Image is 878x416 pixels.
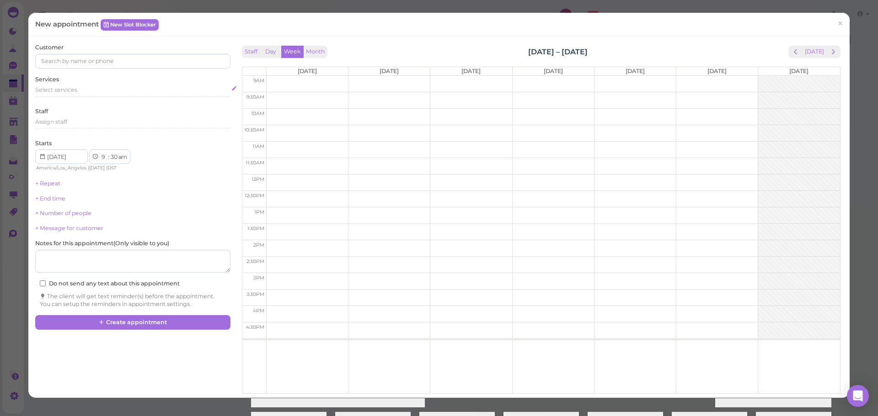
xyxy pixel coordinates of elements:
[245,193,264,199] span: 12:30pm
[107,165,117,171] span: DST
[253,275,264,281] span: 3pm
[260,46,282,58] button: Day
[35,239,169,247] label: Notes for this appointment ( Only visible to you )
[35,118,67,125] span: Assign staff
[246,94,264,100] span: 9:30am
[244,127,264,133] span: 10:30am
[789,68,808,74] span: [DATE]
[253,242,264,248] span: 2pm
[101,19,159,30] a: New Slot Blocker
[847,385,869,407] div: Open Intercom Messenger
[303,46,327,58] button: Month
[35,54,230,68] input: Search by name or phone
[242,46,260,58] button: Staff
[35,195,65,202] a: + End time
[35,43,64,52] label: Customer
[246,324,264,330] span: 4:30pm
[35,20,101,28] span: New appointment
[802,46,827,58] button: [DATE]
[35,180,60,187] a: + Repeat
[252,143,264,149] span: 11am
[626,68,645,74] span: [DATE]
[528,47,588,57] h2: [DATE] – [DATE]
[246,160,264,166] span: 11:30am
[35,210,91,216] a: + Number of people
[707,68,727,74] span: [DATE]
[281,46,304,58] button: Week
[40,279,180,288] label: Do not send any text about this appointment
[40,292,225,309] div: The client will get text reminder(s) before the appointment. You can setup the reminders in appoi...
[35,86,77,93] span: Select services
[254,209,264,215] span: 1pm
[246,291,264,297] span: 3:30pm
[35,225,103,232] a: + Message for customer
[35,75,59,84] label: Services
[35,107,48,116] label: Staff
[252,176,264,182] span: 12pm
[826,46,841,58] button: next
[788,46,803,58] button: prev
[35,139,52,147] label: Starts
[247,226,264,232] span: 1:30pm
[298,68,317,74] span: [DATE]
[35,315,230,330] button: Create appointment
[35,164,137,172] div: | |
[461,68,481,74] span: [DATE]
[89,165,105,171] span: [DATE]
[837,17,843,30] span: ×
[36,165,86,171] span: America/Los_Angeles
[380,68,399,74] span: [DATE]
[253,78,264,84] span: 9am
[246,258,264,264] span: 2:30pm
[544,68,563,74] span: [DATE]
[251,111,264,116] span: 10am
[40,280,46,286] input: Do not send any text about this appointment
[253,308,264,314] span: 4pm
